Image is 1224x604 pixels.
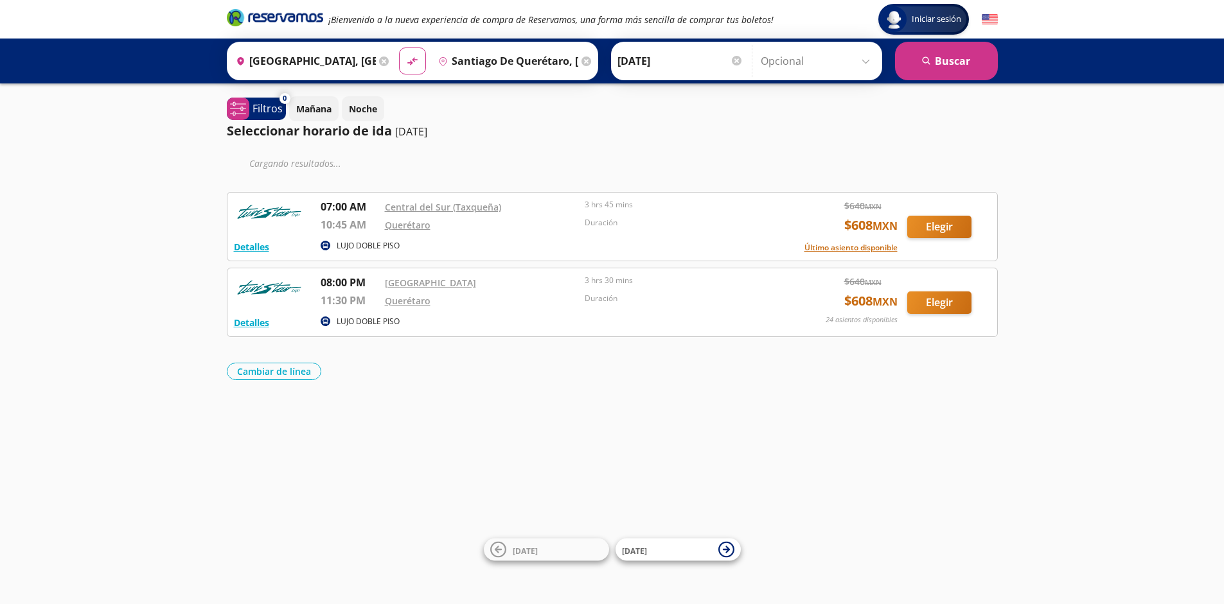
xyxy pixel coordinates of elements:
[865,202,882,211] small: MXN
[234,275,305,300] img: RESERVAMOS
[328,13,774,26] em: ¡Bienvenido a la nueva experiencia de compra de Reservamos, una forma más sencilla de comprar tus...
[337,316,400,327] p: LUJO DOBLE PISO
[253,101,283,116] p: Filtros
[227,363,321,380] button: Cambiar de línea
[227,98,286,120] button: 0Filtros
[385,295,430,307] a: Querétaro
[321,293,378,308] p: 11:30 PM
[513,545,538,556] span: [DATE]
[337,240,400,252] p: LUJO DOBLE PISO
[865,277,882,287] small: MXN
[622,545,647,556] span: [DATE]
[385,219,430,231] a: Querétaro
[907,216,971,238] button: Elegir
[616,539,741,561] button: [DATE]
[249,157,341,169] em: Cargando resultados ...
[844,216,898,235] span: $ 608
[617,45,743,77] input: Elegir Fecha
[321,275,378,290] p: 08:00 PM
[227,8,323,31] a: Brand Logo
[385,201,501,213] a: Central del Sur (Taxqueña)
[385,277,476,289] a: [GEOGRAPHIC_DATA]
[321,217,378,232] p: 10:45 AM
[585,293,779,304] p: Duración
[395,124,427,139] p: [DATE]
[231,45,376,77] input: Buscar Origen
[826,315,898,325] p: 24 asientos disponibles
[349,102,377,116] p: Noche
[585,217,779,229] p: Duración
[873,295,898,309] small: MXN
[804,242,898,254] button: Último asiento disponible
[585,199,779,211] p: 3 hrs 45 mins
[433,45,578,77] input: Buscar Destino
[844,291,898,311] span: $ 608
[234,199,305,225] img: RESERVAMOS
[982,12,998,28] button: English
[484,539,609,561] button: [DATE]
[296,102,332,116] p: Mañana
[289,96,339,121] button: Mañana
[227,8,323,27] i: Brand Logo
[844,275,882,288] span: $ 640
[283,93,287,104] span: 0
[873,219,898,233] small: MXN
[895,42,998,80] button: Buscar
[234,316,269,329] button: Detalles
[907,13,966,26] span: Iniciar sesión
[342,96,384,121] button: Noche
[234,240,269,254] button: Detalles
[761,45,876,77] input: Opcional
[844,199,882,212] span: $ 640
[321,199,378,214] p: 07:00 AM
[227,121,392,141] p: Seleccionar horario de ida
[907,291,971,314] button: Elegir
[585,275,779,286] p: 3 hrs 30 mins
